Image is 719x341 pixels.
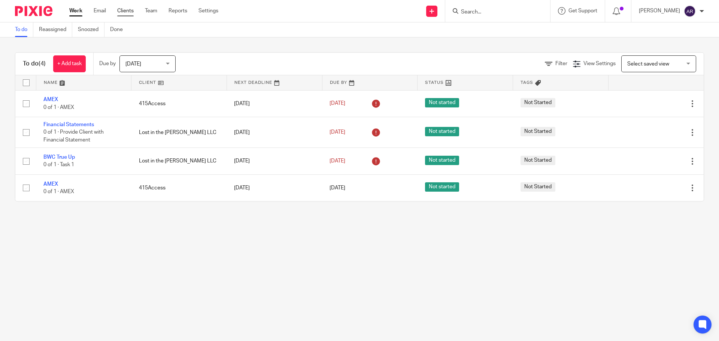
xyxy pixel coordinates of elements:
[43,182,58,187] a: AMEX
[131,117,227,147] td: Lost in the [PERSON_NAME] LLC
[53,55,86,72] a: + Add task
[521,156,555,165] span: Not Started
[43,122,94,127] a: Financial Statements
[131,90,227,117] td: 415Access
[43,162,74,168] span: 0 of 1 · Task 1
[94,7,106,15] a: Email
[425,127,459,136] span: Not started
[330,185,345,191] span: [DATE]
[43,97,58,102] a: AMEX
[131,174,227,201] td: 415Access
[227,90,322,117] td: [DATE]
[330,130,345,135] span: [DATE]
[639,7,680,15] p: [PERSON_NAME]
[330,158,345,164] span: [DATE]
[43,130,104,143] span: 0 of 1 · Provide Client with Financial Statement
[555,61,567,66] span: Filter
[23,60,46,68] h1: To do
[15,22,33,37] a: To do
[131,148,227,174] td: Lost in the [PERSON_NAME] LLC
[330,101,345,106] span: [DATE]
[227,148,322,174] td: [DATE]
[227,174,322,201] td: [DATE]
[15,6,52,16] img: Pixie
[425,182,459,192] span: Not started
[43,155,75,160] a: BWC True Up
[425,98,459,107] span: Not started
[521,182,555,192] span: Not Started
[521,127,555,136] span: Not Started
[69,7,82,15] a: Work
[110,22,128,37] a: Done
[169,7,187,15] a: Reports
[39,22,72,37] a: Reassigned
[521,80,533,85] span: Tags
[627,61,669,67] span: Select saved view
[684,5,696,17] img: svg%3E
[198,7,218,15] a: Settings
[568,8,597,13] span: Get Support
[425,156,459,165] span: Not started
[78,22,104,37] a: Snoozed
[43,105,74,110] span: 0 of 1 · AMEX
[39,61,46,67] span: (4)
[125,61,141,67] span: [DATE]
[460,9,528,16] input: Search
[583,61,616,66] span: View Settings
[521,98,555,107] span: Not Started
[227,117,322,147] td: [DATE]
[99,60,116,67] p: Due by
[145,7,157,15] a: Team
[117,7,134,15] a: Clients
[43,189,74,194] span: 0 of 1 · AMEX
